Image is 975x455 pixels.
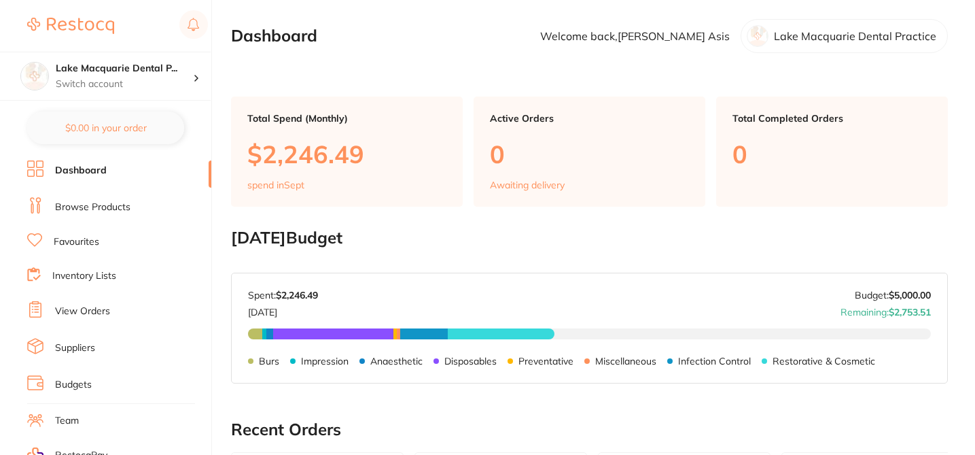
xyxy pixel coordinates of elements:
p: Infection Control [678,356,751,367]
p: Total Spend (Monthly) [247,113,446,124]
p: 0 [490,140,689,168]
h2: Recent Orders [231,420,948,439]
p: [DATE] [248,301,318,318]
a: Restocq Logo [27,10,114,41]
a: Total Completed Orders0 [716,97,948,207]
p: Lake Macquarie Dental Practice [774,30,936,42]
a: Dashboard [55,164,107,178]
p: $2,246.49 [247,140,446,168]
h4: Lake Macquarie Dental Practice [56,62,193,75]
a: Active Orders0Awaiting delivery [474,97,705,207]
p: spend in Sept [247,180,304,190]
p: Restorative & Cosmetic [773,356,875,367]
strong: $2,246.49 [276,289,318,301]
p: Budget: [855,290,931,301]
a: Team [55,414,79,428]
strong: $2,753.51 [889,306,931,318]
a: Favourites [54,235,99,249]
p: Awaiting delivery [490,180,565,190]
p: Preventative [518,356,573,367]
img: Restocq Logo [27,18,114,34]
a: Browse Products [55,201,130,214]
a: View Orders [55,305,110,318]
p: Total Completed Orders [732,113,932,124]
a: Suppliers [55,341,95,355]
p: Anaesthetic [370,356,423,367]
button: $0.00 in your order [27,112,184,144]
h2: Dashboard [231,27,317,46]
a: Budgets [55,378,92,392]
p: Miscellaneous [595,356,656,367]
p: Spent: [248,290,318,301]
p: Welcome back, [PERSON_NAME] Asis [540,30,730,42]
p: Impression [301,356,349,367]
strong: $5,000.00 [889,289,931,301]
h2: [DATE] Budget [231,229,948,248]
img: Lake Macquarie Dental Practice [21,63,48,90]
p: Switch account [56,78,193,91]
a: Total Spend (Monthly)$2,246.49spend inSept [231,97,463,207]
p: 0 [732,140,932,168]
p: Active Orders [490,113,689,124]
a: Inventory Lists [52,269,116,283]
p: Burs [259,356,279,367]
p: Remaining: [840,301,931,318]
p: Disposables [444,356,497,367]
